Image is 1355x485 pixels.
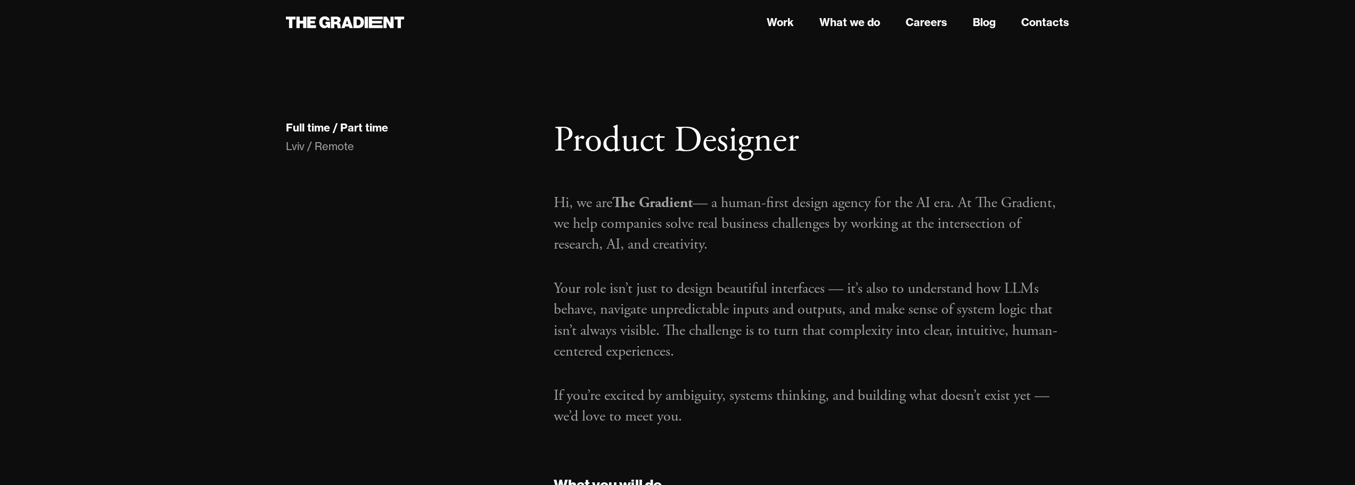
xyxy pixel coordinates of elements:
[906,14,947,30] a: Careers
[286,121,388,135] div: Full time / Part time
[612,193,693,212] strong: The Gradient
[819,14,880,30] a: What we do
[554,385,1069,427] p: If you’re excited by ambiguity, systems thinking, and building what doesn’t exist yet — we’d love...
[973,14,996,30] a: Blog
[286,139,533,154] div: Lviv / Remote
[554,193,1069,256] p: Hi, we are — a human-first design agency for the AI era. At The Gradient, we help companies solve...
[554,278,1069,362] p: Your role isn’t just to design beautiful interfaces — it’s also to understand how LLMs behave, na...
[554,119,1069,163] h1: Product Designer
[767,14,794,30] a: Work
[1021,14,1069,30] a: Contacts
